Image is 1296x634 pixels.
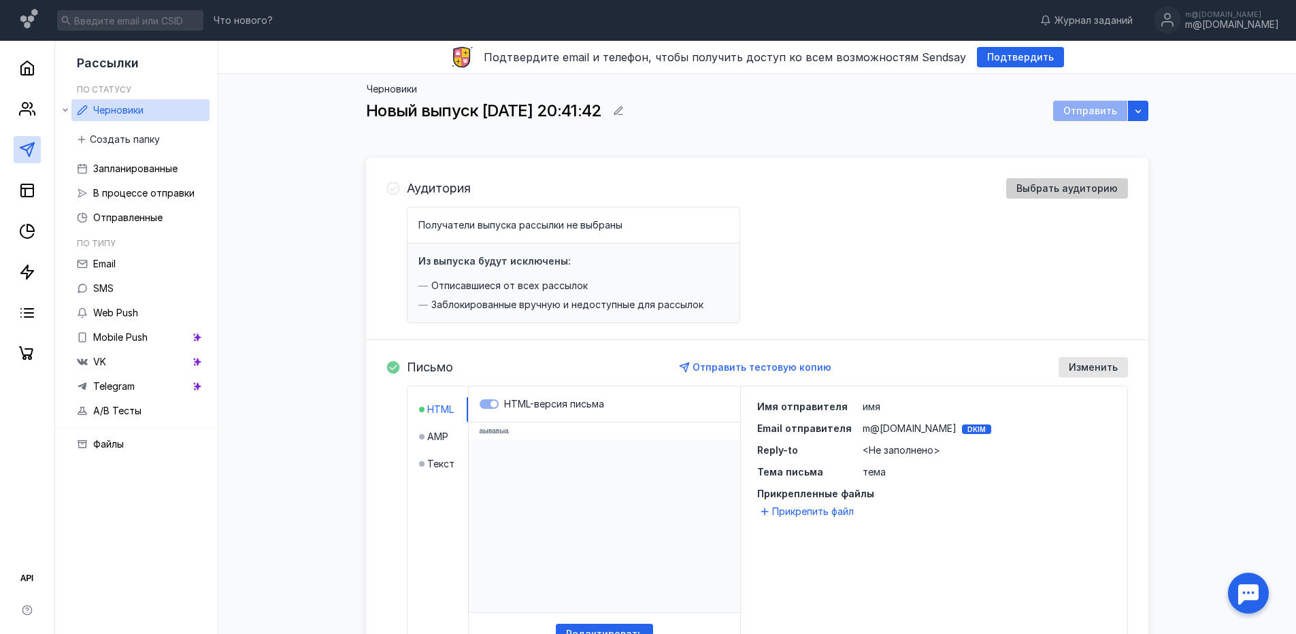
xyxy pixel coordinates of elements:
a: Telegram [71,376,210,397]
button: Прикрепить файл [757,503,859,520]
iframe: preview [380,422,829,613]
h5: По статусу [77,84,131,95]
a: Черновики [71,99,210,121]
span: Создать папку [90,134,160,146]
a: VK [71,351,210,373]
h4: Из выпуска будут исключены: [418,255,571,267]
h4: Аудитория [407,182,471,195]
span: HTML [427,403,454,416]
span: Прикрепленные файлы [757,487,1111,501]
a: Черновики [367,83,417,95]
span: Рассылки [77,56,139,70]
span: Telegram [93,380,135,392]
span: AMP [427,430,448,444]
h5: По типу [77,238,116,248]
span: Mobile Push [93,331,148,343]
span: <Не заполнено> [863,444,940,456]
span: Подтвердите email и телефон, чтобы получить доступ ко всем возможностям Sendsay [484,50,966,64]
span: HTML-версия письма [504,398,604,410]
div: m@[DOMAIN_NAME] [1185,19,1279,31]
button: Отправить тестовую копию [674,357,838,378]
span: A/B Тесты [93,405,142,416]
span: Черновики [93,104,144,116]
span: Заблокированные вручную и недоступные для рассылок [431,298,703,312]
h4: Письмо [407,361,453,374]
span: Изменить [1069,362,1118,373]
span: Web Push [93,307,138,318]
span: Reply-to [757,444,798,456]
span: Email [93,258,116,269]
span: Отписавшиеся от всех рассылок [431,279,588,293]
span: Прикрепить файл [772,505,854,518]
a: Запланированные [71,158,210,180]
span: Получатели выпуска рассылки не выбраны [418,219,622,231]
span: m@[DOMAIN_NAME] [863,422,957,435]
span: SMS [93,282,114,294]
button: Подтвердить [977,47,1064,67]
input: Введите email или CSID [57,10,203,31]
span: Отправленные [93,212,163,223]
span: Что нового? [214,16,273,25]
div: m@[DOMAIN_NAME] [1185,10,1279,18]
span: Журнал заданий [1054,14,1133,27]
button: Изменить [1059,357,1128,378]
a: Файлы [71,433,210,455]
button: Создать папку [71,129,167,150]
a: Отправленные [71,207,210,229]
span: Тема письма [757,466,823,478]
span: Новый выпуск [DATE] 20:41:42 [366,101,601,120]
span: тема [863,466,886,478]
span: Имя отправителя [757,401,848,412]
span: VK [93,356,106,367]
a: Web Push [71,302,210,324]
a: Журнал заданий [1033,14,1140,27]
span: Подтвердить [987,52,1054,63]
a: Email [71,253,210,275]
a: В процессе отправки [71,182,210,204]
span: Запланированные [93,163,178,174]
a: Что нового? [207,16,280,25]
a: Mobile Push [71,327,210,348]
span: Текст [427,457,454,471]
span: Выбрать аудиторию [1016,183,1118,195]
a: SMS [71,278,210,299]
button: Выбрать аудиторию [1006,178,1128,199]
span: Отправить тестовую копию [693,361,831,373]
span: В процессе отправки [93,187,195,199]
a: A/B Тесты [71,400,210,422]
span: Файлы [93,438,124,450]
div: DKIM [962,424,991,434]
span: имя [863,401,880,412]
span: Email отправителя [757,422,852,434]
